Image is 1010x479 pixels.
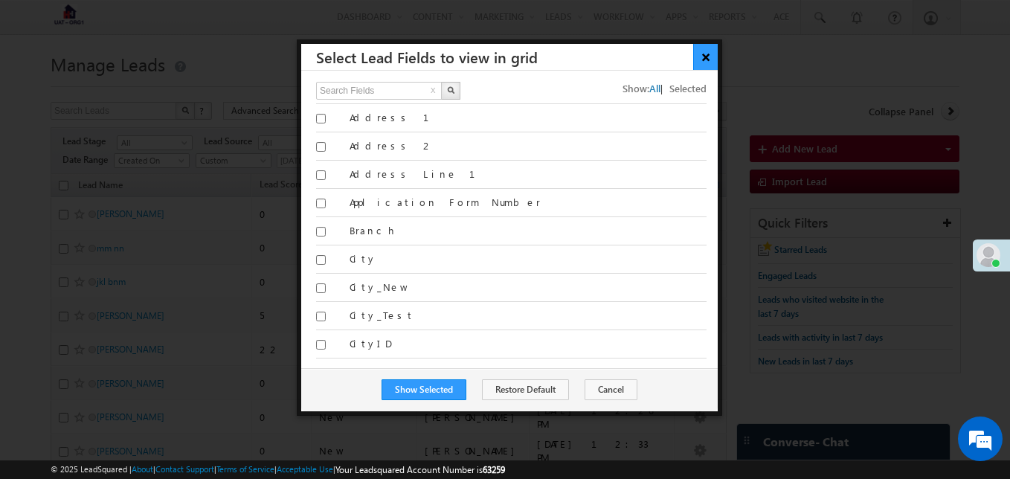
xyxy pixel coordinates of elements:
span: Selected [669,82,707,94]
a: Terms of Service [216,464,274,474]
a: Acceptable Use [277,464,333,474]
input: Select/Unselect Column [316,227,326,237]
div: Minimize live chat window [244,7,280,43]
div: Chat with us now [77,78,250,97]
label: City_New [350,280,707,294]
button: × [693,44,718,70]
button: Cancel [585,379,637,400]
input: Select/Unselect Column [316,142,326,152]
textarea: Type your message and hit 'Enter' [19,138,271,359]
label: Address 1 [350,111,707,124]
span: All [649,82,660,94]
input: Select/Unselect Column [316,255,326,265]
button: x [428,83,438,100]
img: d_60004797649_company_0_60004797649 [25,78,62,97]
label: Branch [350,224,707,237]
label: Application Form Number [350,196,707,209]
input: Select/Unselect Column [316,340,326,350]
button: Show Selected [382,379,466,400]
img: Search [447,86,454,94]
button: Restore Default [482,379,569,400]
em: Start Chat [202,372,270,392]
input: Select/Unselect Column [316,170,326,180]
a: About [132,464,153,474]
input: Select/Unselect Column [316,312,326,321]
a: Contact Support [155,464,214,474]
label: Address Line 1 [350,167,707,181]
label: CityID [350,337,707,350]
span: © 2025 LeadSquared | | | | | [51,463,505,477]
span: 63259 [483,464,505,475]
label: CityID_New [350,365,707,379]
input: Select/Unselect Column [316,199,326,208]
label: City [350,252,707,266]
input: Select/Unselect Column [316,283,326,293]
span: Your Leadsquared Account Number is [335,464,505,475]
span: | [660,82,669,94]
input: Select/Unselect Column [316,114,326,123]
h3: Select Lead Fields to view in grid [316,44,718,70]
label: Address 2 [350,139,707,152]
label: City_Test [350,309,707,322]
span: Show: [623,82,649,94]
